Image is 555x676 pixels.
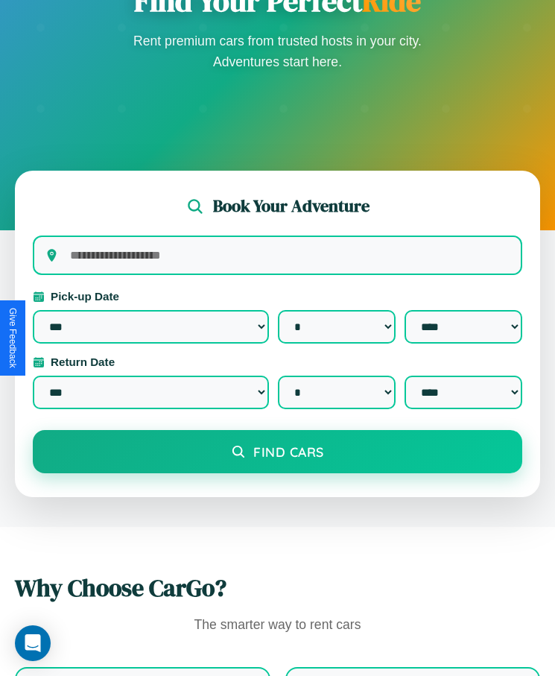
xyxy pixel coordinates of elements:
[33,356,522,368] label: Return Date
[15,613,540,637] p: The smarter way to rent cars
[15,572,540,604] h2: Why Choose CarGo?
[15,625,51,661] div: Open Intercom Messenger
[33,290,522,303] label: Pick-up Date
[213,195,370,218] h2: Book Your Adventure
[7,308,18,368] div: Give Feedback
[33,430,522,473] button: Find Cars
[129,31,427,72] p: Rent premium cars from trusted hosts in your city. Adventures start here.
